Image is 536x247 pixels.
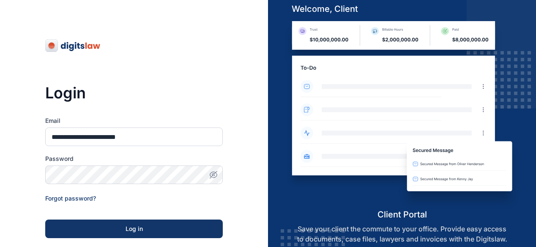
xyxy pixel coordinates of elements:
[59,225,209,233] div: Log in
[285,21,520,208] img: client-portal
[285,224,520,244] p: Save your client the commute to your office. Provide easy access to documents, case files, lawyer...
[45,84,223,101] h3: Login
[45,117,223,125] label: Email
[45,39,101,52] img: digitslaw-logo
[45,155,223,163] label: Password
[285,209,520,220] h5: client portal
[45,195,96,202] a: Forgot password?
[285,3,520,15] h5: welcome, client
[45,220,223,238] button: Log in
